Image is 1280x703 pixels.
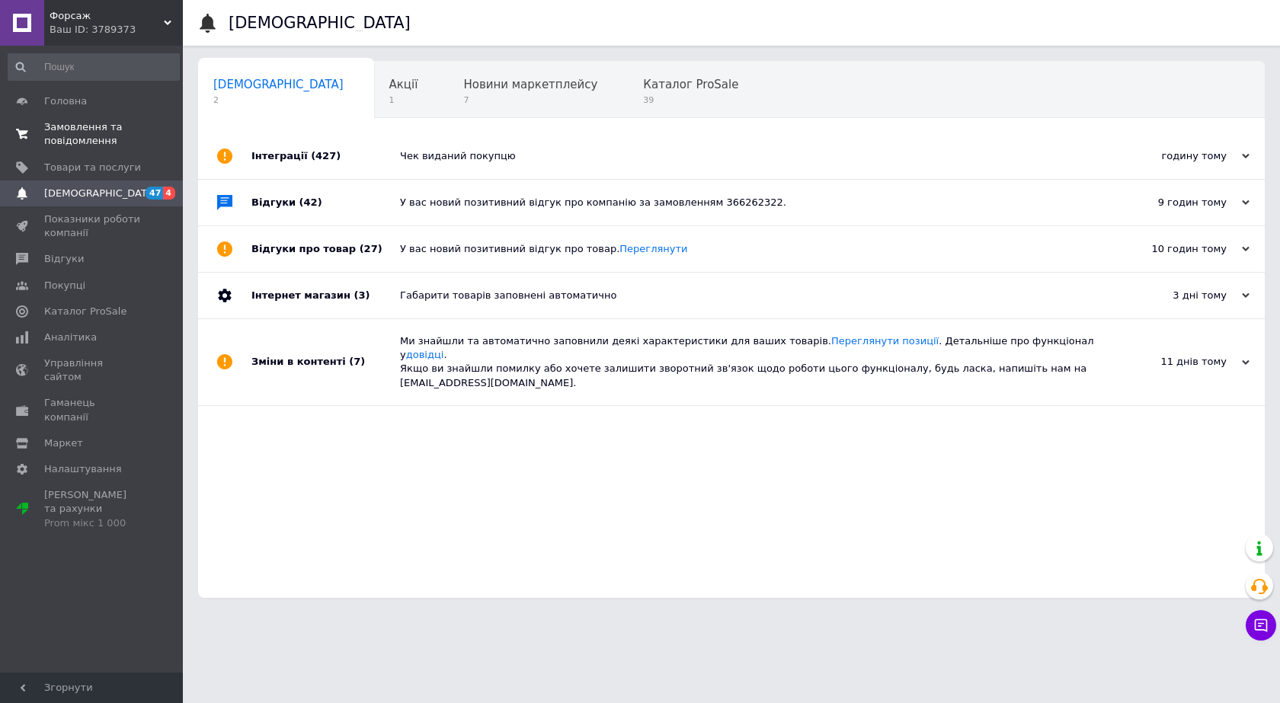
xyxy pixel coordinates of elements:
span: [DEMOGRAPHIC_DATA] [44,187,157,200]
span: Замовлення та повідомлення [44,120,141,148]
a: довідці [406,349,444,360]
div: Відгуки про товар [251,226,400,272]
div: годину тому [1097,149,1250,163]
span: Показники роботи компанії [44,212,141,240]
span: Аналітика [44,331,97,344]
span: Покупці [44,279,85,292]
a: Переглянути позиції [831,335,939,347]
span: 47 [146,187,163,200]
div: 10 годин тому [1097,242,1250,256]
span: Управління сайтом [44,356,141,384]
div: Габарити товарів заповнені автоматично [400,289,1097,302]
button: Чат з покупцем [1246,610,1276,641]
div: Prom мікс 1 000 [44,516,141,530]
span: 4 [163,187,175,200]
span: (7) [349,356,365,367]
div: У вас новий позитивний відгук про компанію за замовленням 366262322. [400,196,1097,209]
span: (3) [354,289,370,301]
span: Відгуки [44,252,84,266]
div: Відгуки [251,180,400,225]
span: 1 [389,94,418,106]
div: 11 днів тому [1097,355,1250,369]
span: Налаштування [44,462,122,476]
span: Маркет [44,436,83,450]
div: Інтеграції [251,133,400,179]
span: 39 [643,94,738,106]
div: Ми знайшли та автоматично заповнили деякі характеристики для ваших товарів. . Детальніше про функ... [400,334,1097,390]
input: Пошук [8,53,180,81]
div: 3 дні тому [1097,289,1250,302]
span: [DEMOGRAPHIC_DATA] [213,78,344,91]
span: (42) [299,197,322,208]
div: Інтернет магазин [251,273,400,318]
div: Чек виданий покупцю [400,149,1097,163]
span: Каталог ProSale [643,78,738,91]
span: [PERSON_NAME] та рахунки [44,488,141,530]
span: (427) [311,150,341,161]
div: Зміни в контенті [251,319,400,405]
span: Головна [44,94,87,108]
span: Новини маркетплейсу [463,78,597,91]
h1: [DEMOGRAPHIC_DATA] [229,14,411,32]
div: Ваш ID: 3789373 [50,23,183,37]
span: 7 [463,94,597,106]
span: Товари та послуги [44,161,141,174]
span: Каталог ProSale [44,305,126,318]
span: Акції [389,78,418,91]
a: Переглянути [619,243,687,254]
div: У вас новий позитивний відгук про товар. [400,242,1097,256]
span: Гаманець компанії [44,396,141,423]
span: Форсаж [50,9,164,23]
span: 2 [213,94,344,106]
div: 9 годин тому [1097,196,1250,209]
span: (27) [360,243,382,254]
